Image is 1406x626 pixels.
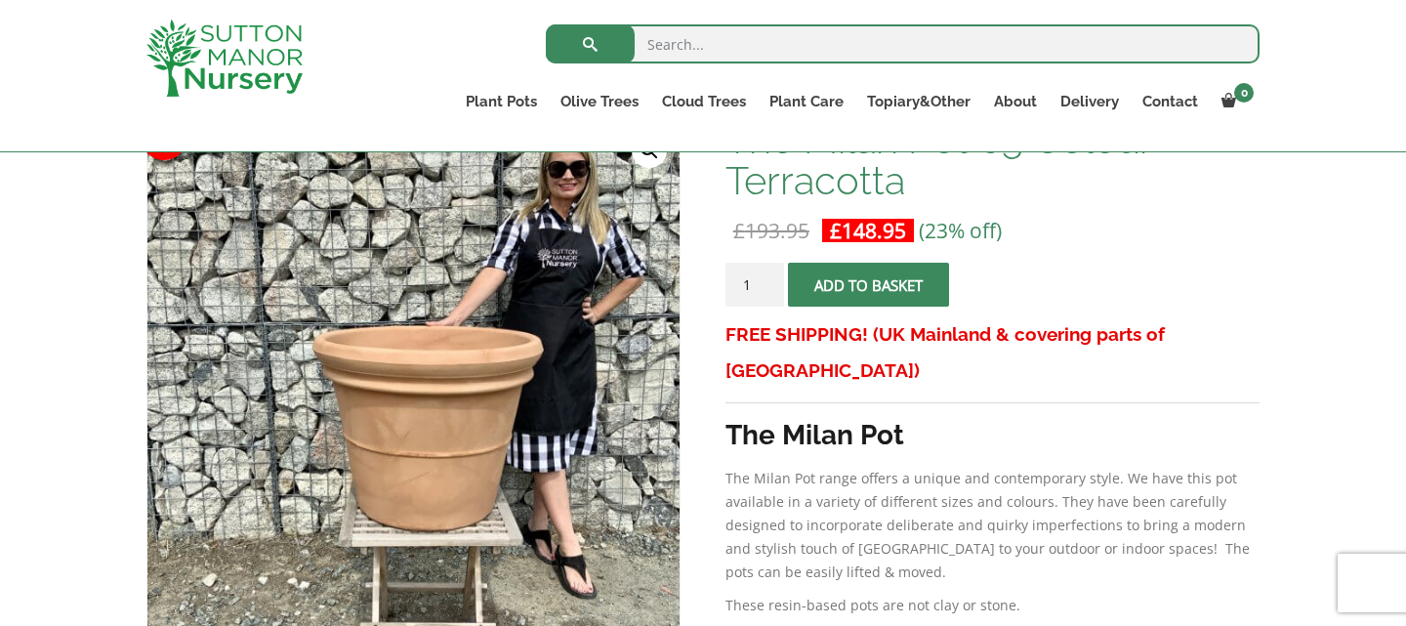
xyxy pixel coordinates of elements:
[725,467,1260,584] p: The Milan Pot range offers a unique and contemporary style. We have this pot available in a varie...
[1049,88,1131,115] a: Delivery
[650,88,758,115] a: Cloud Trees
[549,88,650,115] a: Olive Trees
[725,119,1260,201] h1: The Milan Pot 65 Colour Terracotta
[546,24,1260,63] input: Search...
[725,316,1260,389] h3: FREE SHIPPING! (UK Mainland & covering parts of [GEOGRAPHIC_DATA])
[830,217,842,244] span: £
[725,419,904,451] strong: The Milan Pot
[1234,83,1254,103] span: 0
[454,88,549,115] a: Plant Pots
[725,594,1260,617] p: These resin-based pots are not clay or stone.
[919,217,1002,244] span: (23% off)
[1131,88,1210,115] a: Contact
[733,217,809,244] bdi: 193.95
[1210,88,1260,115] a: 0
[146,20,303,97] img: logo
[758,88,855,115] a: Plant Care
[733,217,745,244] span: £
[725,263,784,307] input: Product quantity
[830,217,906,244] bdi: 148.95
[788,263,949,307] button: Add to basket
[982,88,1049,115] a: About
[855,88,982,115] a: Topiary&Other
